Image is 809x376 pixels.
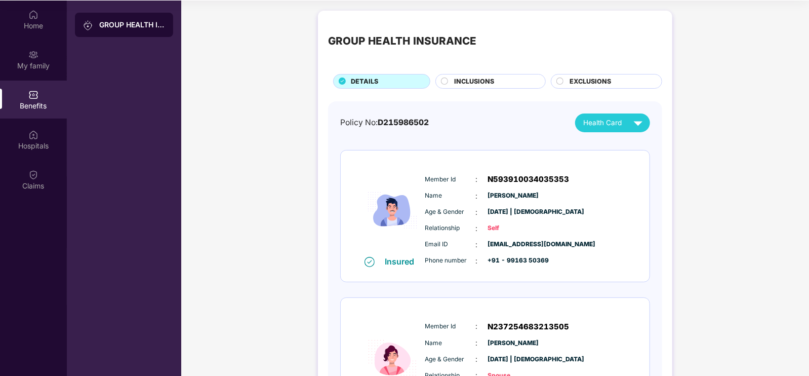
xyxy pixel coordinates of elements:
[378,118,429,127] span: D215986502
[99,20,165,30] div: GROUP HEALTH INSURANCE
[28,170,38,180] img: svg+xml;base64,PHN2ZyBpZD0iQ2xhaW0iIHhtbG5zPSJodHRwOi8vd3d3LnczLm9yZy8yMDAwL3N2ZyIgd2lkdGg9IjIwIi...
[425,207,476,217] span: Age & Gender
[476,354,478,365] span: :
[488,339,539,348] span: [PERSON_NAME]
[28,50,38,60] img: svg+xml;base64,PHN2ZyB3aWR0aD0iMjAiIGhlaWdodD0iMjAiIHZpZXdCb3g9IjAgMCAyMCAyMCIgZmlsbD0ibm9uZSIgeG...
[28,130,38,140] img: svg+xml;base64,PHN2ZyBpZD0iSG9zcGl0YWxzIiB4bWxucz0iaHR0cDovL3d3dy53My5vcmcvMjAwMC9zdmciIHdpZHRoPS...
[488,240,539,249] span: [EMAIL_ADDRESS][DOMAIN_NAME]
[488,355,539,364] span: [DATE] | [DEMOGRAPHIC_DATA]
[476,255,478,267] span: :
[83,20,93,30] img: svg+xml;base64,PHN2ZyB3aWR0aD0iMjAiIGhlaWdodD0iMjAiIHZpZXdCb3g9IjAgMCAyMCAyMCIgZmlsbD0ibm9uZSIgeG...
[425,355,476,364] span: Age & Gender
[488,191,539,201] span: [PERSON_NAME]
[629,114,647,132] img: svg+xml;base64,PHN2ZyB4bWxucz0iaHR0cDovL3d3dy53My5vcmcvMjAwMC9zdmciIHZpZXdCb3g9IjAgMCAyNCAyNCIgd2...
[488,256,539,266] span: +91 - 99163 50369
[476,337,478,349] span: :
[425,256,476,266] span: Phone number
[476,174,478,185] span: :
[425,191,476,201] span: Name
[455,77,495,87] span: INCLUSIONS
[488,321,570,333] span: N237254683213505
[425,175,476,184] span: Member Id
[488,207,539,217] span: [DATE] | [DEMOGRAPHIC_DATA]
[425,223,476,233] span: Relationship
[570,77,611,87] span: EXCLUSIONS
[28,90,38,100] img: svg+xml;base64,PHN2ZyBpZD0iQmVuZWZpdHMiIHhtbG5zPSJodHRwOi8vd3d3LnczLm9yZy8yMDAwL3N2ZyIgd2lkdGg9Ij...
[476,207,478,218] span: :
[351,77,378,87] span: DETAILS
[365,257,375,267] img: svg+xml;base64,PHN2ZyB4bWxucz0iaHR0cDovL3d3dy53My5vcmcvMjAwMC9zdmciIHdpZHRoPSIxNiIgaGVpZ2h0PSIxNi...
[425,339,476,348] span: Name
[476,321,478,332] span: :
[476,239,478,250] span: :
[340,117,429,129] div: Policy No:
[488,173,570,185] span: N593910034035353
[385,256,420,267] div: Insured
[28,10,38,20] img: svg+xml;base64,PHN2ZyBpZD0iSG9tZSIgeG1sbnM9Imh0dHA6Ly93d3cudzMub3JnLzIwMDAvc3ZnIiB3aWR0aD0iMjAiIG...
[425,322,476,331] span: Member Id
[425,240,476,249] span: Email ID
[583,118,622,128] span: Health Card
[328,33,476,49] div: GROUP HEALTH INSURANCE
[476,191,478,202] span: :
[476,223,478,234] span: :
[575,114,650,132] button: Health Card
[488,223,539,233] span: Self
[362,165,423,256] img: icon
